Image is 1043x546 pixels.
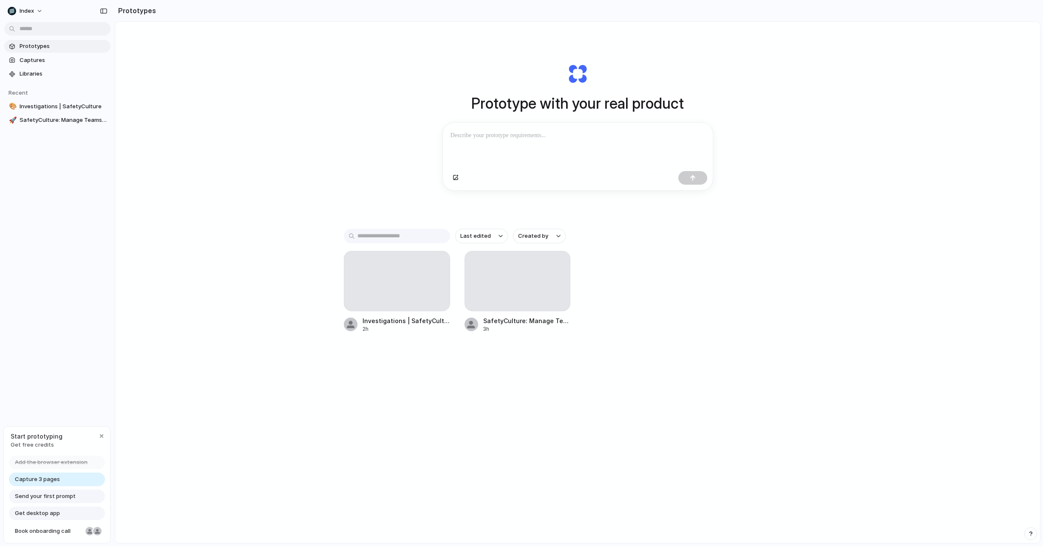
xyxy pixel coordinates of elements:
div: Christian Iacullo [92,526,102,536]
div: 3h [483,325,571,333]
div: 2h [363,325,450,333]
span: Last edited [460,232,491,240]
button: Created by [513,229,566,243]
h2: Prototypes [115,6,156,16]
a: Book onboarding call [9,524,105,538]
div: 🚀 [9,115,15,125]
button: Index [4,4,47,18]
span: Start prototyping [11,432,62,441]
span: Libraries [20,70,107,78]
button: 🎨 [8,102,16,111]
span: Captures [20,56,107,65]
h1: Prototype with your real product [471,92,684,115]
a: 🚀SafetyCulture: Manage Teams and Inspection Data | SafetyCulture [4,114,111,127]
span: Book onboarding call [15,527,82,535]
span: Index [20,7,34,15]
div: SafetyCulture: Manage Teams and Inspection Data | SafetyCulture [483,316,571,325]
a: SafetyCulture: Manage Teams and Inspection Data | SafetyCulture3h [465,251,571,333]
a: Libraries [4,68,111,80]
a: 🎨Investigations | SafetyCulture [4,100,111,113]
a: Prototypes [4,40,111,53]
span: Recent [9,89,28,96]
span: Prototypes [20,42,107,51]
a: Captures [4,54,111,67]
span: Send your first prompt [15,492,76,501]
span: Investigations | SafetyCulture [20,102,107,111]
span: Get free credits [11,441,62,449]
div: Nicole Kubica [85,526,95,536]
span: Add the browser extension [15,458,88,467]
button: Last edited [455,229,508,243]
span: SafetyCulture: Manage Teams and Inspection Data | SafetyCulture [20,116,107,124]
a: Get desktop app [9,507,105,520]
span: Created by [518,232,548,240]
div: Investigations | SafetyCulture [363,316,450,325]
a: Investigations | SafetyCulture2h [344,251,450,333]
div: 🎨 [9,101,15,111]
span: Get desktop app [15,509,60,518]
span: Capture 3 pages [15,475,60,484]
button: 🚀 [8,116,16,124]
